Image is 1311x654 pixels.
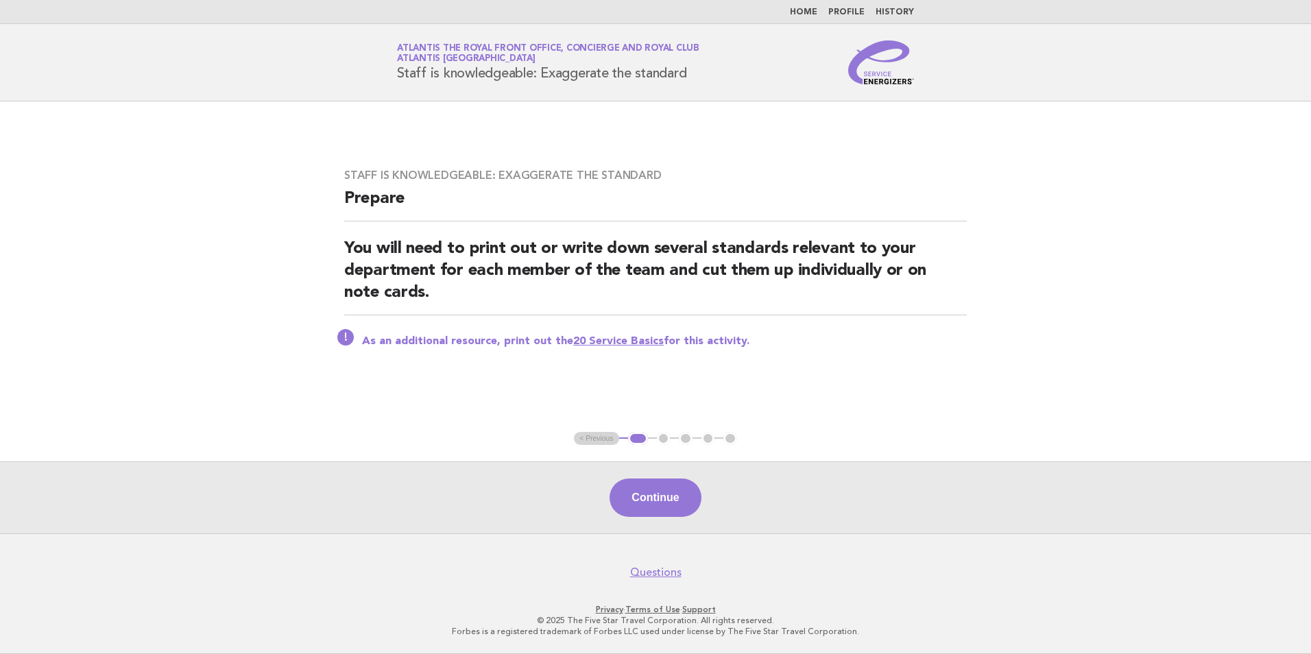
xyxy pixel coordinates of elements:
h1: Staff is knowledgeable: Exaggerate the standard [397,45,699,80]
h2: You will need to print out or write down several standards relevant to your department for each m... [344,238,967,315]
p: As an additional resource, print out the for this activity. [362,335,967,348]
a: Privacy [596,605,623,614]
button: 1 [628,432,648,446]
h2: Prepare [344,188,967,221]
a: Home [790,8,817,16]
p: © 2025 The Five Star Travel Corporation. All rights reserved. [236,615,1075,626]
span: Atlantis [GEOGRAPHIC_DATA] [397,55,536,64]
a: History [876,8,914,16]
a: 20 Service Basics [573,336,664,347]
a: Support [682,605,716,614]
a: Atlantis The Royal Front Office, Concierge and Royal ClubAtlantis [GEOGRAPHIC_DATA] [397,44,699,63]
p: Forbes is a registered trademark of Forbes LLC used under license by The Five Star Travel Corpora... [236,626,1075,637]
a: Profile [828,8,865,16]
img: Service Energizers [848,40,914,84]
button: Continue [610,479,701,517]
a: Questions [630,566,682,579]
a: Terms of Use [625,605,680,614]
h3: Staff is knowledgeable: Exaggerate the standard [344,169,967,182]
p: · · [236,604,1075,615]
